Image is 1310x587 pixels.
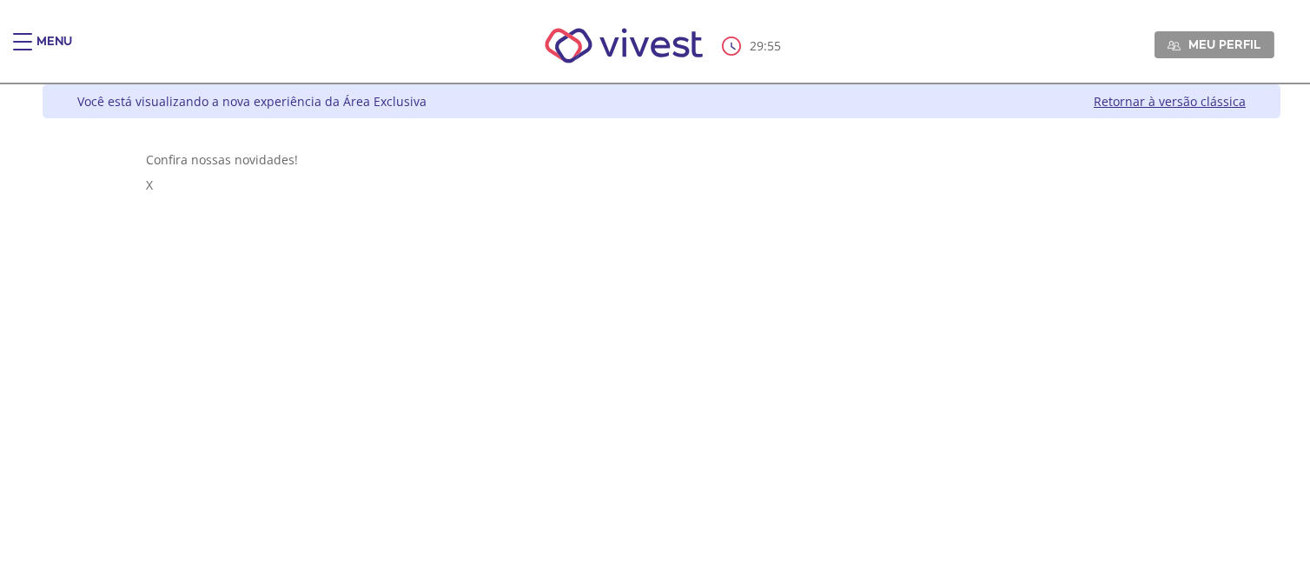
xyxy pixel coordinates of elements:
span: X [146,177,153,193]
div: : [722,37,784,56]
span: 55 [767,37,781,54]
img: Meu perfil [1168,39,1181,52]
div: Vivest [30,84,1280,587]
img: Vivest [526,9,723,83]
span: 29 [750,37,764,54]
div: Você está visualizando a nova experiência da Área Exclusiva [77,93,427,110]
span: Meu perfil [1188,37,1260,52]
a: Meu perfil [1155,31,1274,57]
div: Menu [36,33,72,68]
a: Retornar à versão clássica [1094,93,1246,110]
div: Confira nossas novidades! [146,151,1178,168]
